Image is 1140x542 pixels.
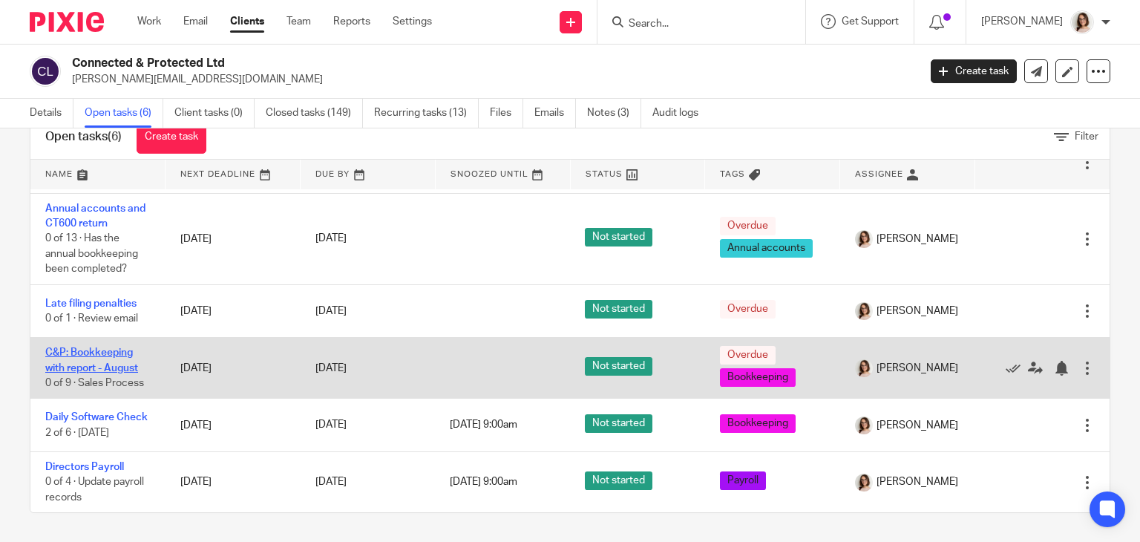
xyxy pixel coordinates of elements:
img: Caroline%20-%20HS%20-%20LI.png [1070,10,1094,34]
span: 0 of 4 · Update payroll records [45,477,144,503]
span: Tags [720,170,745,178]
span: [DATE] [315,234,347,244]
a: Audit logs [652,99,710,128]
span: Annual accounts [720,239,813,258]
a: Settings [393,14,432,29]
span: [PERSON_NAME] [877,474,958,489]
span: [PERSON_NAME] [877,361,958,376]
input: Search [627,18,761,31]
td: [DATE] [166,451,301,512]
a: Daily Software Check [45,412,148,422]
span: Not started [585,471,652,490]
a: C&P: Bookkeeping with report - August [45,347,138,373]
span: Filter [1075,131,1098,142]
span: [DATE] [315,306,347,316]
a: Directors Payroll [45,462,124,472]
a: Mark as done [1006,361,1028,376]
span: [DATE] [315,363,347,373]
a: Annual accounts and CT600 return [45,203,145,229]
a: Closed tasks (149) [266,99,363,128]
a: Email [183,14,208,29]
img: Caroline%20-%20HS%20-%20LI.png [855,230,873,248]
span: Status [586,170,623,178]
span: [DATE] 9:00am [450,420,517,431]
a: Client tasks (0) [174,99,255,128]
img: Caroline%20-%20HS%20-%20LI.png [855,359,873,377]
span: 0 of 13 · Has the annual bookkeeping been completed? [45,233,138,274]
span: Payroll [720,471,766,490]
span: [DATE] [315,477,347,488]
a: Emails [534,99,576,128]
td: [DATE] [166,193,301,284]
span: Not started [585,357,652,376]
span: Not started [585,228,652,246]
a: Reports [333,14,370,29]
a: Late filing penalties [45,298,137,309]
a: Create task [931,59,1017,83]
a: Recurring tasks (13) [374,99,479,128]
span: Snoozed Until [451,170,528,178]
span: 0 of 9 · Sales Process [45,378,144,388]
p: [PERSON_NAME][EMAIL_ADDRESS][DOMAIN_NAME] [72,72,908,87]
span: 0 of 1 · Review email [45,313,138,324]
span: [PERSON_NAME] [877,232,958,246]
a: Notes (3) [587,99,641,128]
a: Details [30,99,73,128]
span: Not started [585,414,652,433]
h2: Connected & Protected Ltd [72,56,741,71]
td: [DATE] [166,399,301,451]
img: Caroline%20-%20HS%20-%20LI.png [855,417,873,434]
span: [PERSON_NAME] [877,304,958,319]
span: Bookkeeping [720,368,796,387]
span: Get Support [842,16,899,27]
img: Pixie [30,12,104,32]
td: [DATE] [166,284,301,337]
span: (6) [108,131,122,143]
a: Open tasks (6) [85,99,163,128]
span: [PERSON_NAME] [877,418,958,433]
a: Create task [137,120,206,154]
span: Overdue [720,300,776,319]
span: Overdue [720,346,776,365]
h1: Open tasks [45,129,122,145]
span: Bookkeeping [720,414,796,433]
span: [DATE] [315,420,347,431]
a: Clients [230,14,264,29]
a: Files [490,99,523,128]
img: svg%3E [30,56,61,87]
p: [PERSON_NAME] [981,14,1063,29]
span: Not started [585,300,652,319]
td: [DATE] [166,338,301,399]
a: Team [286,14,311,29]
a: Work [137,14,161,29]
img: Caroline%20-%20HS%20-%20LI.png [855,302,873,320]
span: Overdue [720,217,776,235]
span: 2 of 6 · [DATE] [45,428,109,438]
img: Caroline%20-%20HS%20-%20LI.png [855,474,873,492]
span: [DATE] 9:00am [450,477,517,488]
